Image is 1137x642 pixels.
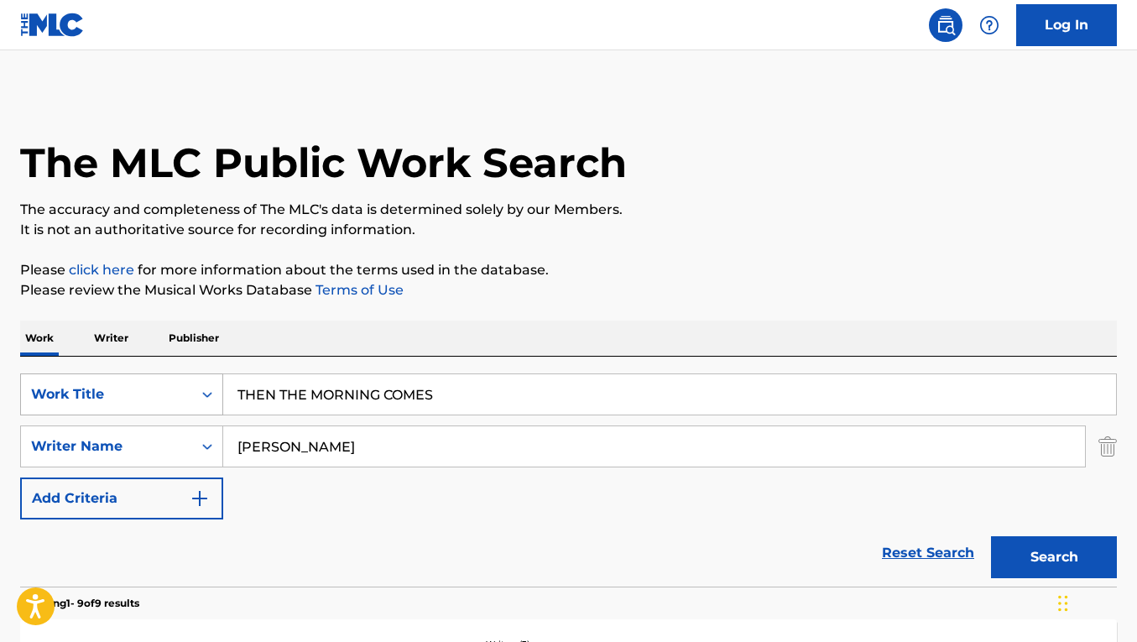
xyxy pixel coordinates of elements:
[31,384,182,405] div: Work Title
[20,321,59,356] p: Work
[1058,578,1068,629] div: Drag
[20,138,627,188] h1: The MLC Public Work Search
[973,8,1006,42] div: Help
[1053,561,1137,642] iframe: Chat Widget
[164,321,224,356] p: Publisher
[1098,425,1117,467] img: Delete Criterion
[89,321,133,356] p: Writer
[1016,4,1117,46] a: Log In
[20,13,85,37] img: MLC Logo
[312,282,404,298] a: Terms of Use
[20,596,139,611] p: Showing 1 - 9 of 9 results
[20,200,1117,220] p: The accuracy and completeness of The MLC's data is determined solely by our Members.
[20,373,1117,587] form: Search Form
[31,436,182,457] div: Writer Name
[991,536,1117,578] button: Search
[874,535,983,572] a: Reset Search
[20,260,1117,280] p: Please for more information about the terms used in the database.
[936,15,956,35] img: search
[20,478,223,519] button: Add Criteria
[979,15,999,35] img: help
[20,220,1117,240] p: It is not an authoritative source for recording information.
[190,488,210,509] img: 9d2ae6d4665cec9f34b9.svg
[929,8,962,42] a: Public Search
[20,280,1117,300] p: Please review the Musical Works Database
[69,262,134,278] a: click here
